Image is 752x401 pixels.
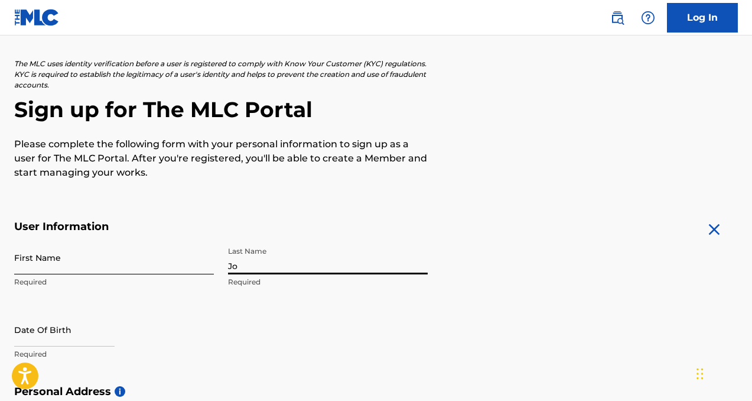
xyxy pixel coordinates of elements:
a: Log In [667,3,738,33]
div: Drag [696,356,704,392]
span: i [115,386,125,397]
div: Help [636,6,660,30]
iframe: Chat Widget [693,344,752,401]
img: MLC Logo [14,9,60,26]
img: close [705,220,724,239]
a: Public Search [605,6,629,30]
img: search [610,11,624,25]
h5: Personal Address [14,385,738,399]
h2: Sign up for The MLC Portal [14,96,738,123]
p: Please complete the following form with your personal information to sign up as a user for The ML... [14,137,428,180]
p: Required [228,277,428,287]
h5: User Information [14,220,428,234]
p: Required [14,277,214,287]
p: Required [14,349,214,360]
p: The MLC uses identity verification before a user is registered to comply with Know Your Customer ... [14,59,428,90]
img: help [641,11,655,25]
